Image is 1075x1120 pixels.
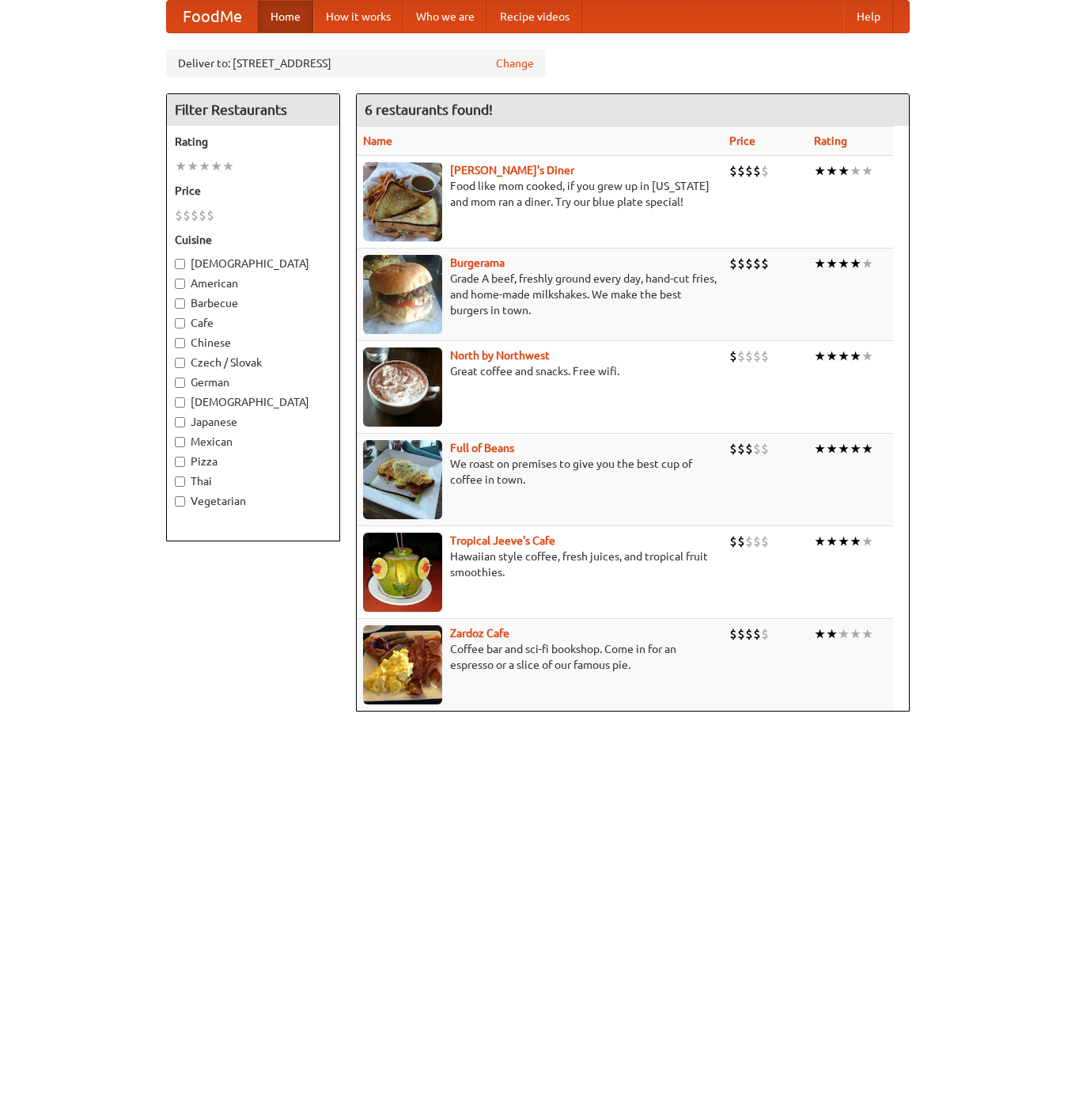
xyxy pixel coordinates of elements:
[363,135,392,147] a: Name
[187,158,199,175] li: ★
[175,417,185,427] input: Japanese
[167,1,258,32] a: FoodMe
[175,414,331,430] label: Japanese
[753,162,761,180] li: $
[826,533,838,550] li: ★
[745,347,753,365] li: $
[761,625,769,643] li: $
[761,347,769,365] li: $
[753,533,761,550] li: $
[861,347,873,365] li: ★
[363,255,442,334] img: burgerama.jpg
[450,442,514,454] a: Full of Beans
[175,374,331,390] label: German
[450,256,505,269] a: Burgerama
[850,625,861,643] li: ★
[175,397,185,408] input: [DEMOGRAPHIC_DATA]
[175,183,331,199] h5: Price
[363,363,717,379] p: Great coffee and snacks. Free wifi.
[761,162,769,180] li: $
[175,457,185,467] input: Pizza
[175,437,185,447] input: Mexican
[206,207,214,224] li: $
[175,394,331,410] label: [DEMOGRAPHIC_DATA]
[363,456,717,488] p: We roast on premises to give you the best cup of coffee in town.
[167,94,339,126] h4: Filter Restaurants
[761,440,769,457] li: $
[838,255,850,272] li: ★
[850,162,861,180] li: ★
[814,533,826,550] li: ★
[814,135,847,147] a: Rating
[737,162,745,180] li: $
[850,347,861,365] li: ★
[850,440,861,457] li: ★
[826,255,838,272] li: ★
[175,338,185,348] input: Chinese
[737,533,745,550] li: $
[175,256,331,271] label: [DEMOGRAPHIC_DATA]
[199,207,206,224] li: $
[745,162,753,180] li: $
[838,440,850,457] li: ★
[861,533,873,550] li: ★
[363,347,442,427] img: north.jpg
[729,625,737,643] li: $
[175,335,331,351] label: Chinese
[745,533,753,550] li: $
[745,440,753,457] li: $
[175,295,331,311] label: Barbecue
[826,347,838,365] li: ★
[175,259,185,269] input: [DEMOGRAPHIC_DATA]
[450,627,509,640] b: Zardoz Cafe
[838,347,850,365] li: ★
[175,298,185,309] input: Barbecue
[450,349,550,362] a: North by Northwest
[753,625,761,643] li: $
[175,496,185,507] input: Vegetarian
[737,440,745,457] li: $
[729,440,737,457] li: $
[844,1,893,32] a: Help
[753,255,761,272] li: $
[175,315,331,331] label: Cafe
[363,271,717,318] p: Grade A beef, freshly ground every day, hand-cut fries, and home-made milkshakes. We make the bes...
[175,473,331,489] label: Thai
[363,533,442,612] img: jeeves.jpg
[737,347,745,365] li: $
[363,440,442,519] img: beans.jpg
[496,55,534,71] a: Change
[175,434,331,450] label: Mexican
[737,625,745,643] li: $
[814,162,826,180] li: ★
[729,162,737,180] li: $
[826,162,838,180] li: ★
[450,534,555,547] a: Tropical Jeeve's Cafe
[729,135,755,147] a: Price
[861,440,873,457] li: ★
[363,641,717,673] p: Coffee bar and sci-fi bookshop. Come in for an espresso or a slice of our famous pie.
[761,533,769,550] li: $
[753,347,761,365] li: $
[175,207,183,224] li: $
[814,255,826,272] li: ★
[729,347,737,365] li: $
[861,625,873,643] li: ★
[838,162,850,180] li: ★
[175,134,331,150] h5: Rating
[175,158,187,175] li: ★
[450,164,574,177] a: [PERSON_NAME]'s Diner
[175,275,331,291] label: American
[838,625,850,643] li: ★
[313,1,403,32] a: How it works
[850,255,861,272] li: ★
[753,440,761,457] li: $
[363,549,717,580] p: Hawaiian style coffee, fresh juices, and tropical fruit smoothies.
[183,207,191,224] li: $
[175,358,185,368] input: Czech / Slovak
[826,440,838,457] li: ★
[814,440,826,457] li: ★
